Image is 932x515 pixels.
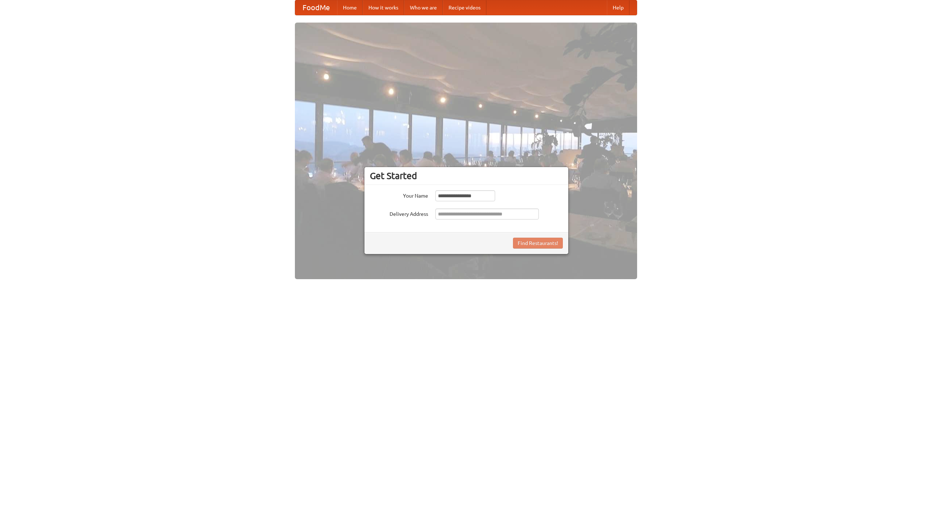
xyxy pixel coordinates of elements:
label: Delivery Address [370,209,428,218]
a: How it works [363,0,404,15]
a: Help [607,0,629,15]
a: Home [337,0,363,15]
a: Recipe videos [443,0,486,15]
a: Who we are [404,0,443,15]
h3: Get Started [370,170,563,181]
a: FoodMe [295,0,337,15]
label: Your Name [370,190,428,199]
button: Find Restaurants! [513,238,563,249]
